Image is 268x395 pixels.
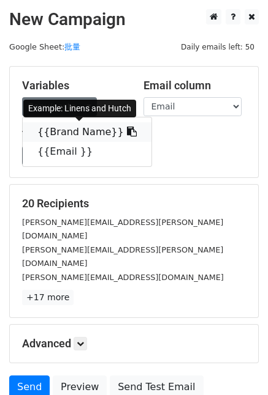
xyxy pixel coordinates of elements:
[22,337,246,350] h5: Advanced
[23,142,151,161] a: {{Email }}
[22,245,223,268] small: [PERSON_NAME][EMAIL_ADDRESS][PERSON_NAME][DOMAIN_NAME]
[22,79,125,92] h5: Variables
[207,336,268,395] iframe: Chat Widget
[22,97,97,116] a: Copy/paste...
[177,42,259,51] a: Daily emails left: 50
[144,79,247,92] h5: Email column
[64,42,80,51] a: 批量
[9,42,80,51] small: Google Sheet:
[177,40,259,54] span: Daily emails left: 50
[22,218,223,241] small: [PERSON_NAME][EMAIL_ADDRESS][PERSON_NAME][DOMAIN_NAME]
[9,9,259,30] h2: New Campaign
[22,290,74,305] a: +17 more
[23,100,136,117] div: Example: Linens and Hutch
[23,122,151,142] a: {{Brand Name}}
[22,197,246,210] h5: 20 Recipients
[22,273,224,282] small: [PERSON_NAME][EMAIL_ADDRESS][DOMAIN_NAME]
